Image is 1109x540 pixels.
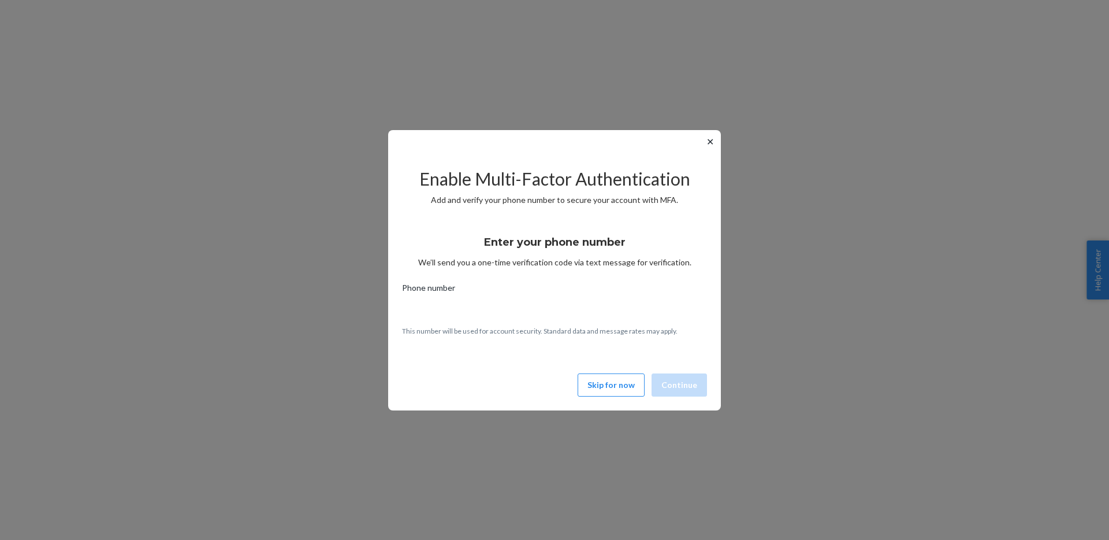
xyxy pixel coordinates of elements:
[402,282,455,298] span: Phone number
[402,169,707,188] h2: Enable Multi-Factor Authentication
[402,326,707,336] p: This number will be used for account security. Standard data and message rates may apply.
[578,373,645,397] button: Skip for now
[704,135,716,149] button: ✕
[484,235,626,250] h3: Enter your phone number
[402,225,707,268] div: We’ll send you a one-time verification code via text message for verification.
[402,194,707,206] p: Add and verify your phone number to secure your account with MFA.
[652,373,707,397] button: Continue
